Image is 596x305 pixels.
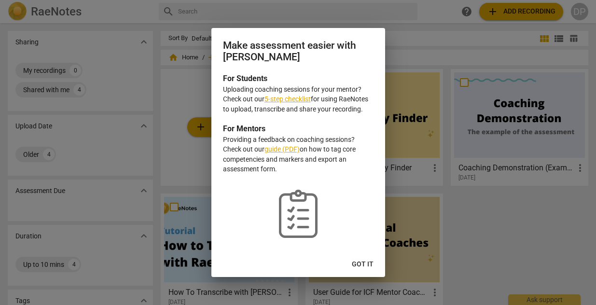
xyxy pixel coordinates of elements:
button: Got it [344,256,381,273]
p: Uploading coaching sessions for your mentor? Check out our for using RaeNotes to upload, transcri... [223,84,374,114]
b: For Mentors [223,124,265,133]
span: Got it [352,260,374,269]
a: 5-step checklist [264,95,311,103]
p: Providing a feedback on coaching sessions? Check out our on how to tag core competencies and mark... [223,135,374,174]
a: guide (PDF) [264,145,300,153]
h2: Make assessment easier with [PERSON_NAME] [223,40,374,63]
b: For Students [223,74,267,83]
